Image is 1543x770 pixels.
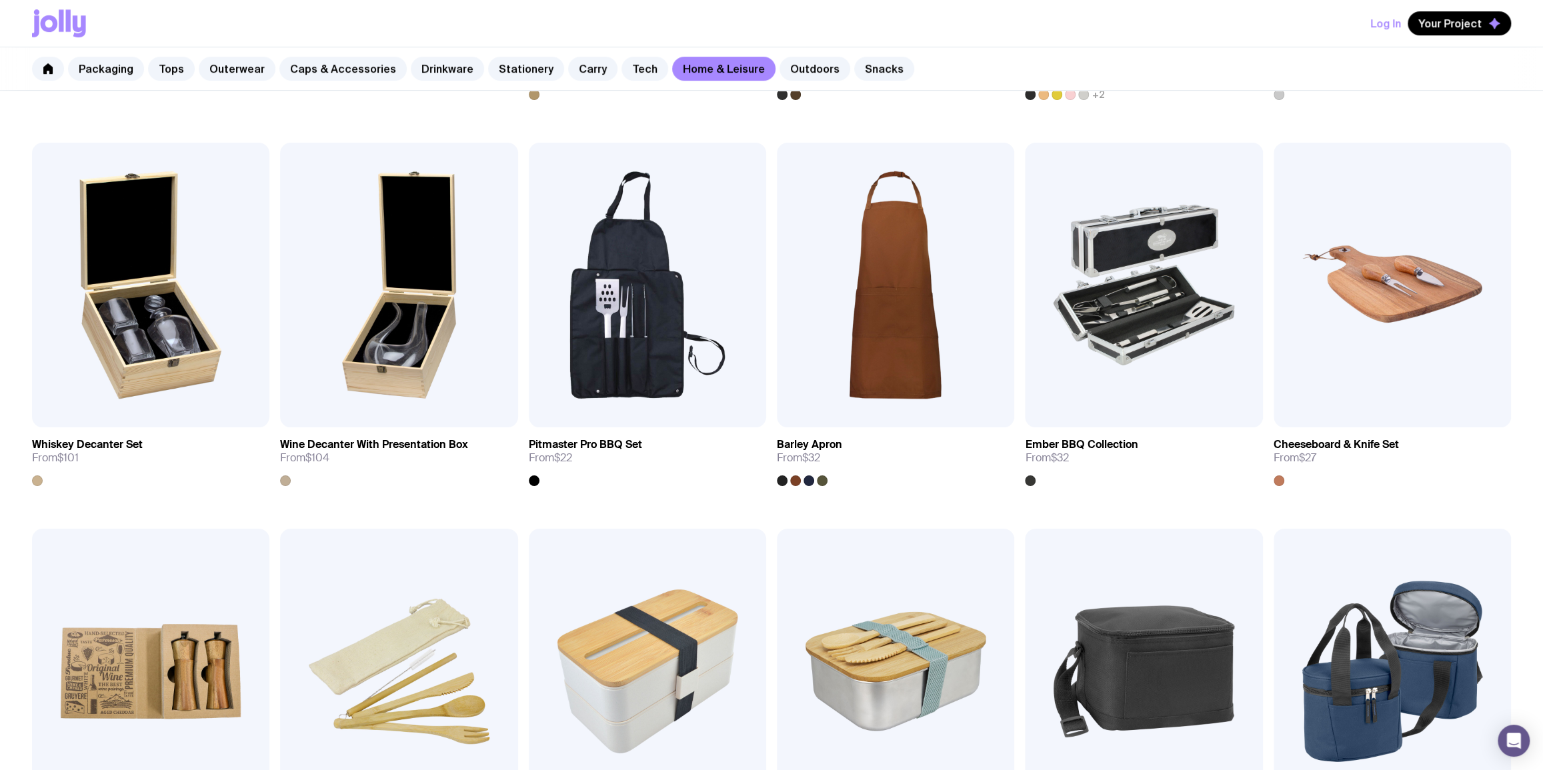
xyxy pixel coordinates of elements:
[1274,438,1399,451] h3: Cheeseboard & Knife Set
[1299,451,1316,465] span: $27
[305,451,329,465] span: $104
[672,57,776,81] a: Home & Leisure
[68,57,144,81] a: Packaging
[1370,11,1401,35] button: Log In
[32,427,269,486] a: Whiskey Decanter SetFrom$101
[32,438,143,451] h3: Whiskey Decanter Set
[280,427,517,486] a: Wine Decanter With Presentation BoxFrom$104
[568,57,617,81] a: Carry
[777,451,820,465] span: From
[1025,427,1262,486] a: Ember BBQ CollectionFrom$32
[780,57,850,81] a: Outdoors
[1498,725,1530,757] div: Open Intercom Messenger
[1418,17,1482,30] span: Your Project
[621,57,668,81] a: Tech
[32,451,79,465] span: From
[199,57,275,81] a: Outerwear
[802,451,820,465] span: $32
[280,438,468,451] h3: Wine Decanter With Presentation Box
[57,451,79,465] span: $101
[1274,427,1511,486] a: Cheeseboard & Knife SetFrom$27
[280,451,329,465] span: From
[1408,11,1511,35] button: Your Project
[777,427,1014,486] a: Barley ApronFrom$32
[777,438,842,451] h3: Barley Apron
[411,57,484,81] a: Drinkware
[529,427,766,486] a: Pitmaster Pro BBQ SetFrom$22
[1025,451,1068,465] span: From
[1050,451,1068,465] span: $32
[148,57,195,81] a: Tops
[854,57,914,81] a: Snacks
[1092,89,1104,100] span: +2
[1025,438,1138,451] h3: Ember BBQ Collection
[1274,451,1316,465] span: From
[529,438,642,451] h3: Pitmaster Pro BBQ Set
[529,451,572,465] span: From
[554,451,572,465] span: $22
[279,57,407,81] a: Caps & Accessories
[488,57,564,81] a: Stationery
